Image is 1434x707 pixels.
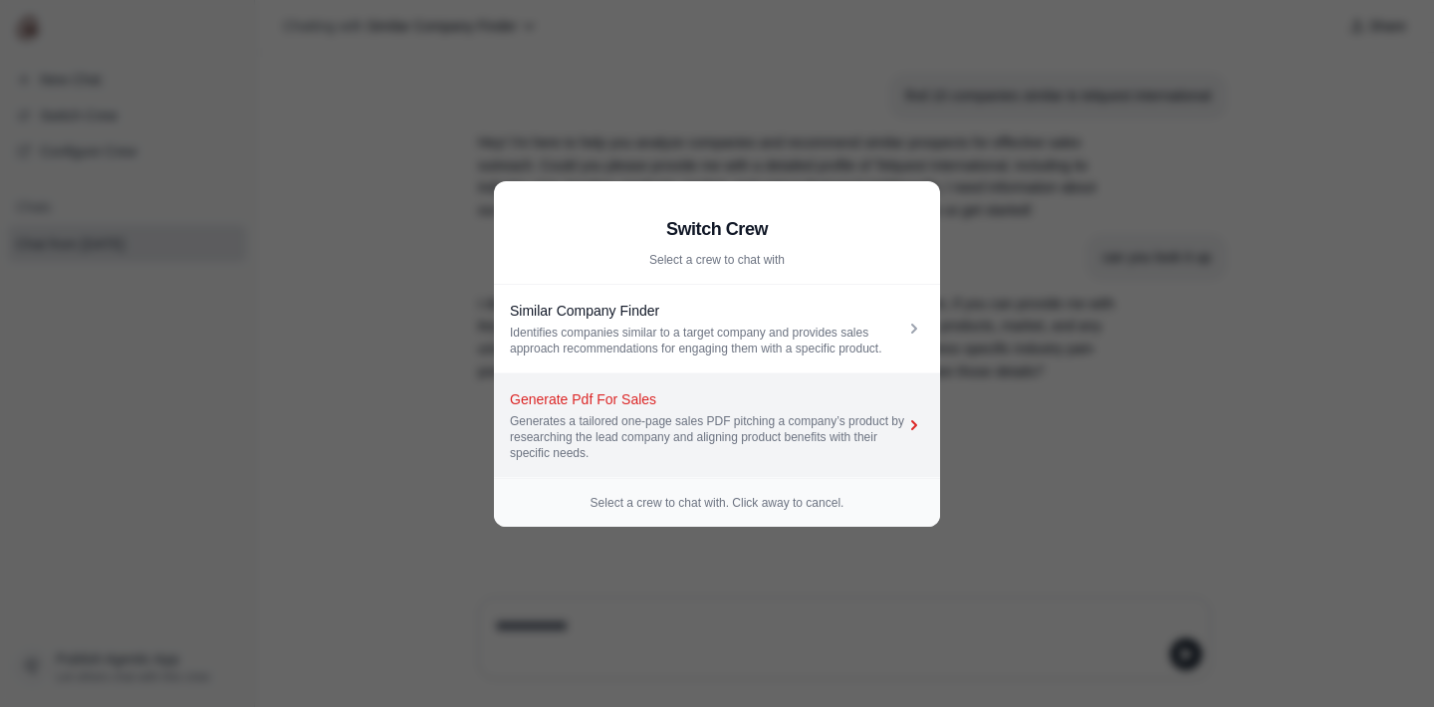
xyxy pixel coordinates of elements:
[510,389,904,409] div: Generate Pdf For Sales
[510,215,924,243] h2: Switch Crew
[510,252,924,268] p: Select a crew to chat with
[510,325,904,356] div: Identifies companies similar to a target company and provides sales approach recommendations for ...
[494,285,940,373] a: Similar Company Finder Identifies companies similar to a target company and provides sales approa...
[510,495,924,511] p: Select a crew to chat with. Click away to cancel.
[510,301,904,321] div: Similar Company Finder
[494,373,940,478] a: Generate Pdf For Sales Generates a tailored one-page sales PDF pitching a company’s product by re...
[510,413,904,461] div: Generates a tailored one-page sales PDF pitching a company’s product by researching the lead comp...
